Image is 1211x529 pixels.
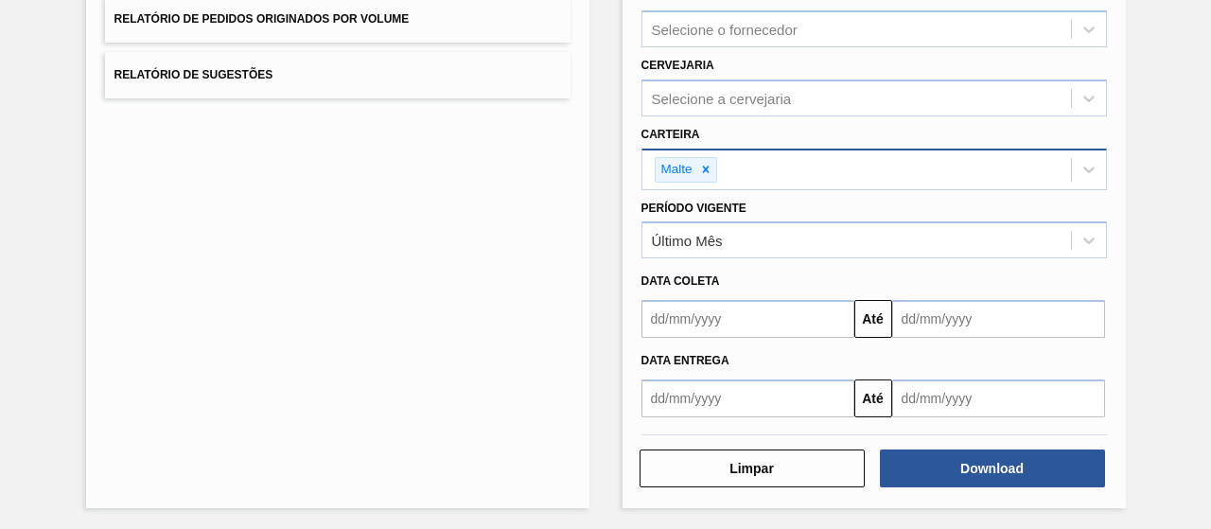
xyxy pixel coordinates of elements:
[641,354,729,367] span: Data entrega
[880,450,1105,487] button: Download
[114,68,273,81] span: Relatório de Sugestões
[652,22,798,38] div: Selecione o fornecedor
[652,233,723,249] div: Último Mês
[641,379,854,417] input: dd/mm/yyyy
[656,158,695,182] div: Malte
[114,12,410,26] span: Relatório de Pedidos Originados por Volume
[641,202,746,215] label: Período Vigente
[892,300,1105,338] input: dd/mm/yyyy
[641,300,854,338] input: dd/mm/yyyy
[641,274,720,288] span: Data coleta
[854,379,892,417] button: Até
[105,52,570,98] button: Relatório de Sugestões
[640,450,865,487] button: Limpar
[854,300,892,338] button: Até
[641,59,714,72] label: Cervejaria
[641,128,700,141] label: Carteira
[892,379,1105,417] input: dd/mm/yyyy
[652,90,792,106] div: Selecione a cervejaria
